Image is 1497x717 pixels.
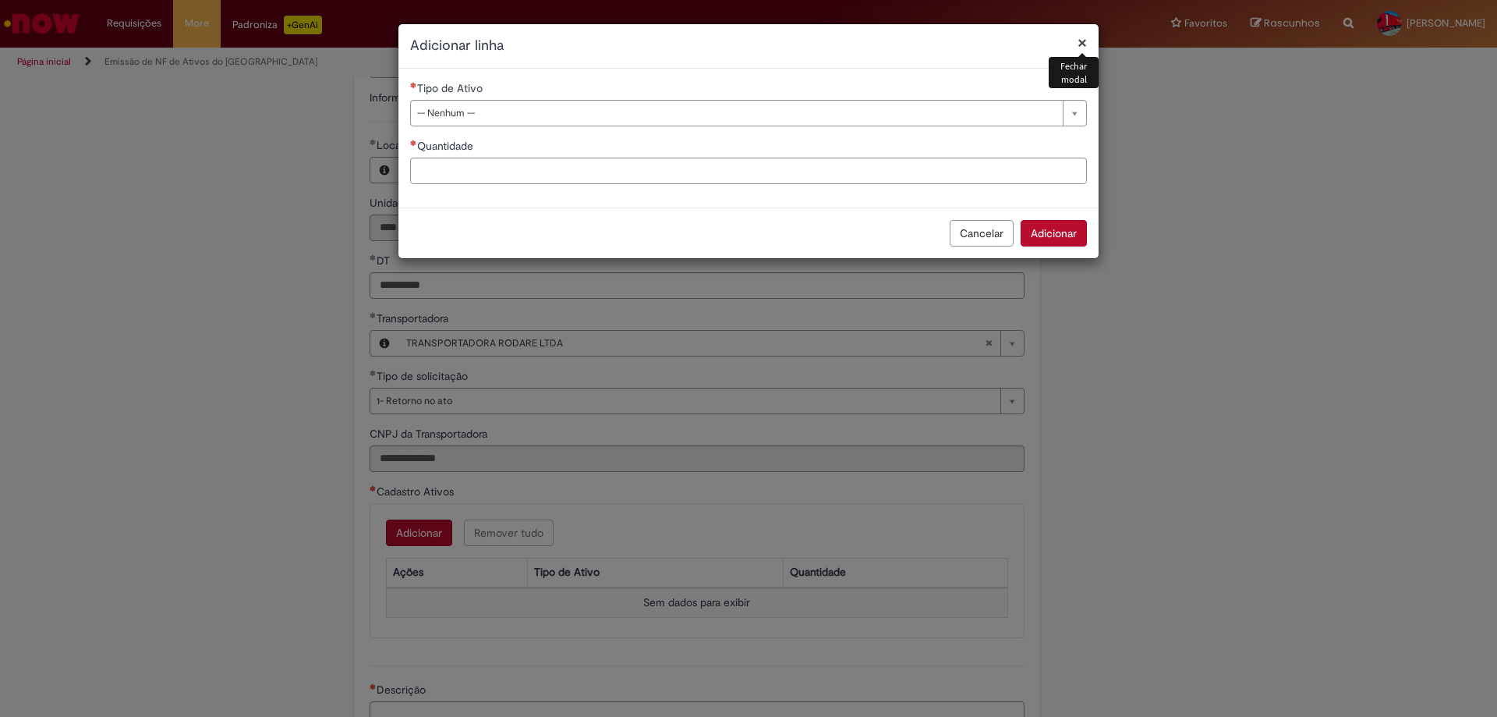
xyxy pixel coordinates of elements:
[1049,57,1099,88] div: Fechar modal
[410,82,417,88] span: Necessários
[1021,220,1087,247] button: Adicionar
[1078,34,1087,51] button: Fechar modal
[417,101,1055,126] span: -- Nenhum --
[410,158,1087,184] input: Quantidade
[417,81,486,95] span: Tipo de Ativo
[417,139,476,153] span: Quantidade
[950,220,1014,247] button: Cancelar
[410,140,417,146] span: Necessários
[410,36,1087,56] h2: Adicionar linha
